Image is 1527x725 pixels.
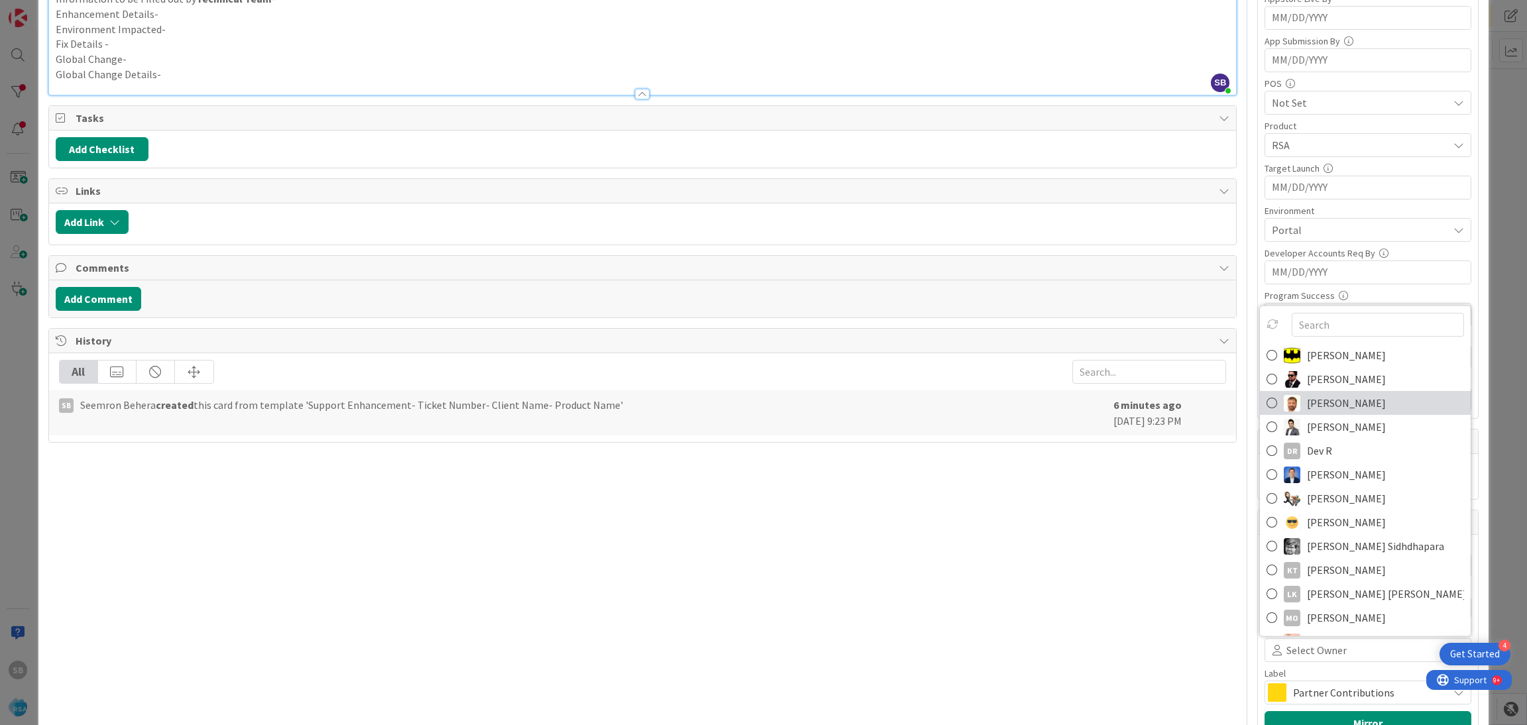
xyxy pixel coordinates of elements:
[1260,415,1471,439] a: BR[PERSON_NAME]
[56,67,1230,82] p: Global Change Details-
[1307,369,1386,389] span: [PERSON_NAME]
[1307,632,1386,651] span: [PERSON_NAME]
[56,36,1230,52] p: Fix Details -
[1284,442,1300,459] div: DR
[1260,558,1471,582] a: KT[PERSON_NAME]
[156,398,194,412] b: created
[76,110,1213,126] span: Tasks
[60,361,98,383] div: All
[1265,164,1471,173] div: Target Launch
[1265,79,1471,88] div: POS
[1284,633,1300,649] img: RS
[76,260,1213,276] span: Comments
[1440,643,1510,665] div: Open Get Started checklist, remaining modules: 4
[1260,463,1471,486] a: DP[PERSON_NAME]
[1265,249,1471,258] div: Developer Accounts Req By
[1260,391,1471,415] a: AS[PERSON_NAME]
[1307,417,1386,437] span: [PERSON_NAME]
[56,22,1230,37] p: Environment Impacted-
[1307,560,1386,580] span: [PERSON_NAME]
[76,183,1213,199] span: Links
[1284,394,1300,411] img: AS
[1260,630,1471,653] a: RS[PERSON_NAME]
[1307,441,1332,461] span: Dev R
[1307,584,1464,604] span: [PERSON_NAME] [PERSON_NAME]
[1307,536,1444,556] span: [PERSON_NAME] Sidhdhapara
[1292,313,1464,337] input: Search
[1272,95,1448,111] span: Not Set
[1307,488,1386,508] span: [PERSON_NAME]
[1265,36,1471,46] div: App Submission By
[1265,206,1471,215] div: Environment
[56,137,148,161] button: Add Checklist
[1272,7,1464,29] input: MM/DD/YYYY
[1450,647,1500,661] div: Get Started
[1113,397,1226,429] div: [DATE] 9:23 PM
[1272,222,1448,238] span: Portal
[80,397,623,413] span: Seemron Behera this card from template 'Support Enhancement- Ticket Number- Client Name- Product ...
[1260,343,1471,367] a: AC[PERSON_NAME]
[1113,398,1182,412] b: 6 minutes ago
[59,398,74,413] div: SB
[1307,393,1386,413] span: [PERSON_NAME]
[56,287,141,311] button: Add Comment
[1072,360,1226,384] input: Search...
[1211,74,1229,92] span: SB
[1260,534,1471,558] a: KS[PERSON_NAME] Sidhdhapara
[1307,608,1386,628] span: [PERSON_NAME]
[28,2,60,18] span: Support
[56,52,1230,67] p: Global Change-
[1260,582,1471,606] a: Lk[PERSON_NAME] [PERSON_NAME]
[1260,486,1471,510] a: ES[PERSON_NAME]
[1260,606,1471,630] a: MO[PERSON_NAME]
[1307,345,1386,365] span: [PERSON_NAME]
[1265,669,1286,678] span: Label
[1499,640,1510,651] div: 4
[1260,439,1471,463] a: DRDev R
[1265,121,1471,131] div: Product
[1284,561,1300,578] div: KT
[56,7,1230,22] p: Enhancement Details-
[1260,367,1471,391] a: AC[PERSON_NAME]
[1272,261,1464,284] input: MM/DD/YYYY
[1284,370,1300,387] img: AC
[1284,418,1300,435] img: BR
[1272,49,1464,72] input: MM/DD/YYYY
[1307,512,1386,532] span: [PERSON_NAME]
[76,333,1213,349] span: History
[1265,291,1471,300] div: Program Success
[1307,465,1386,484] span: [PERSON_NAME]
[1286,642,1347,658] span: Select Owner
[1284,347,1300,363] img: AC
[1272,176,1464,199] input: MM/DD/YYYY
[1272,137,1448,153] span: RSA
[1284,514,1300,530] img: JK
[56,210,129,234] button: Add Link
[1284,585,1300,602] div: Lk
[1284,466,1300,482] img: DP
[1284,490,1300,506] img: ES
[1260,510,1471,534] a: JK[PERSON_NAME]
[1284,537,1300,554] img: KS
[1284,609,1300,626] div: MO
[1293,683,1442,702] span: Partner Contributions
[67,5,74,16] div: 9+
